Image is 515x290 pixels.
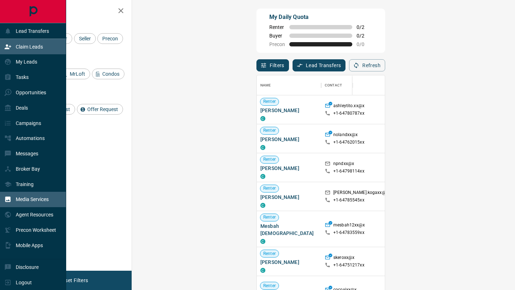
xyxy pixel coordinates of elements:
p: +1- 64785545xx [333,197,364,203]
span: Renter [260,127,279,134]
span: [PERSON_NAME] [260,165,318,172]
div: condos.ca [260,239,265,244]
div: Offer Request [77,104,123,115]
p: My Daily Quota [269,13,372,21]
span: 0 / 2 [357,24,372,30]
button: Reset Filters [54,274,93,286]
div: condos.ca [260,268,265,273]
span: Condos [100,71,122,77]
p: +1- 64762015xx [333,139,364,145]
span: [PERSON_NAME] [260,194,318,201]
span: Renter [260,185,279,191]
span: Seller [77,36,93,41]
p: nolandxx@x [333,132,358,139]
span: Renter [260,156,279,162]
p: npndxx@x [333,161,354,168]
div: MrLoft [59,69,90,79]
p: skeroxx@x [333,255,354,262]
span: [PERSON_NAME] [260,136,318,143]
div: Contact [321,75,378,95]
div: Condos [92,69,124,79]
p: +1- 64751217xx [333,262,364,268]
span: Renter [269,24,285,30]
div: Name [260,75,271,95]
span: [PERSON_NAME] [260,107,318,114]
div: condos.ca [260,116,265,121]
div: Seller [74,33,96,44]
span: MrLoft [67,71,88,77]
div: Name [257,75,321,95]
p: mesbah12xx@x [333,222,365,230]
span: [PERSON_NAME] [260,259,318,266]
span: Renter [260,214,279,220]
p: +1- 64780787xx [333,110,364,116]
div: Precon [97,33,123,44]
button: Refresh [349,59,385,71]
h2: Filters [23,7,124,16]
span: Renter [260,251,279,257]
span: Buyer [269,33,285,39]
p: +1- 64798114xx [333,168,364,174]
span: 0 / 0 [357,41,372,47]
span: Mesbah [DEMOGRAPHIC_DATA] [260,222,318,237]
p: ashleytito.xx@x [333,103,364,110]
p: [PERSON_NAME].kogaxx@x [333,190,388,197]
span: Renter [260,99,279,105]
span: 0 / 2 [357,33,372,39]
span: Precon [100,36,121,41]
span: Renter [260,283,279,289]
span: Offer Request [85,106,121,112]
p: +1- 64783559xx [333,230,364,236]
div: condos.ca [260,203,265,208]
button: Lead Transfers [293,59,346,71]
div: condos.ca [260,145,265,150]
button: Filters [256,59,289,71]
div: condos.ca [260,174,265,179]
span: Precon [269,41,285,47]
div: Contact [325,75,342,95]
